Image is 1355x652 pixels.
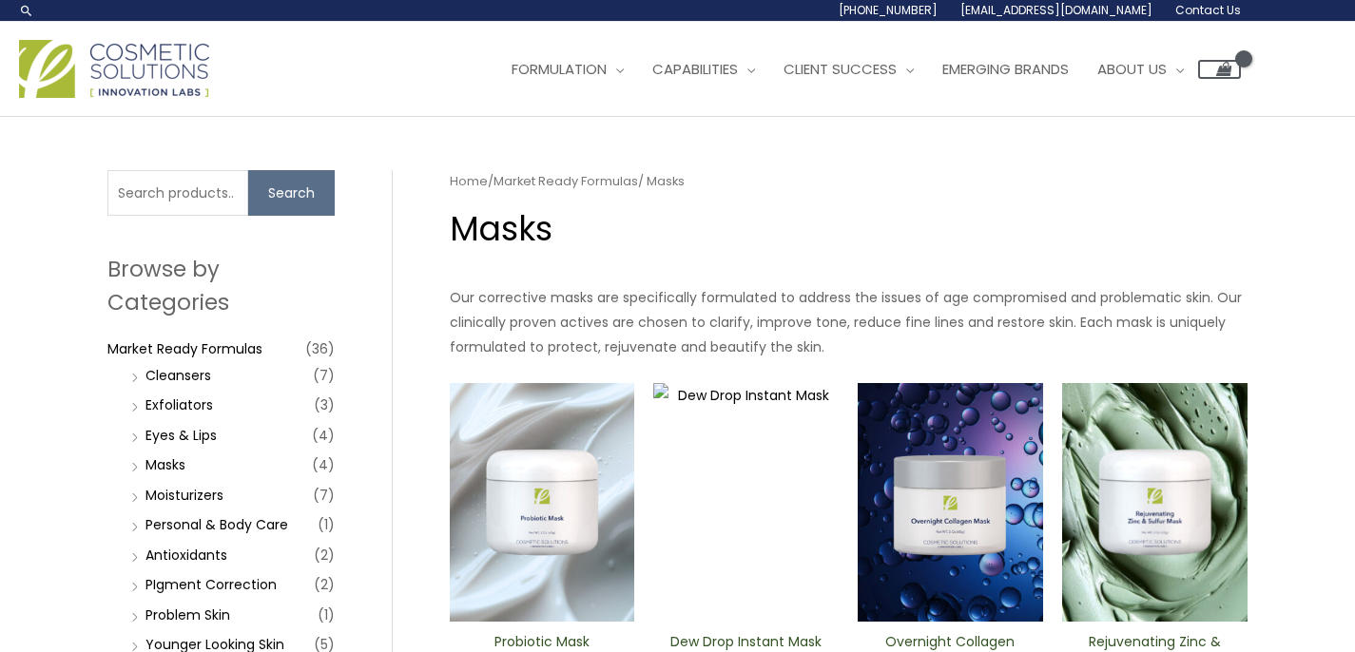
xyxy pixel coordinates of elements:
[512,59,607,79] span: Formulation
[928,41,1083,98] a: Emerging Brands
[305,336,335,362] span: (36)
[858,383,1043,623] img: Overnight Collagen Mask
[784,59,897,79] span: Client Success
[1175,2,1241,18] span: Contact Us
[450,172,488,190] a: Home
[450,383,635,623] img: Probiotic Mask
[314,392,335,418] span: (3)
[19,3,34,18] a: Search icon link
[450,285,1248,359] p: Our corrective masks are specifically formulated to address the issues of age compromised and pro...
[318,602,335,628] span: (1)
[313,482,335,508] span: (7)
[942,59,1069,79] span: Emerging Brands
[653,383,839,623] img: Dew Drop Instant Mask
[483,41,1241,98] nav: Site Navigation
[145,426,217,445] a: Eyes & Lips
[494,172,638,190] a: Market Ready Formulas
[145,395,213,414] a: Exfoliators
[248,170,335,216] button: Search
[107,170,248,216] input: Search products…
[19,40,209,98] img: Cosmetic Solutions Logo
[450,170,1248,193] nav: Breadcrumb
[107,253,335,317] h2: Browse by Categories
[1062,383,1248,623] img: Rejuvenating Zinc & Sulfur ​Mask
[107,339,262,358] a: Market Ready Formulas
[313,362,335,389] span: (7)
[145,575,277,594] a: PIgment Correction
[497,41,638,98] a: Formulation
[318,511,335,538] span: (1)
[638,41,769,98] a: Capabilities
[314,542,335,568] span: (2)
[769,41,928,98] a: Client Success
[314,571,335,598] span: (2)
[145,455,185,474] a: Masks
[145,605,230,624] a: Problem Skin
[145,546,227,565] a: Antioxidants
[652,59,738,79] span: Capabilities
[145,515,288,534] a: Personal & Body Care
[1097,59,1167,79] span: About Us
[312,422,335,449] span: (4)
[1198,60,1241,79] a: View Shopping Cart, empty
[312,451,335,478] span: (4)
[839,2,938,18] span: [PHONE_NUMBER]
[145,486,223,505] a: Moisturizers
[960,2,1152,18] span: [EMAIL_ADDRESS][DOMAIN_NAME]
[1083,41,1198,98] a: About Us
[145,366,211,385] a: Cleansers
[450,205,1248,252] h1: Masks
